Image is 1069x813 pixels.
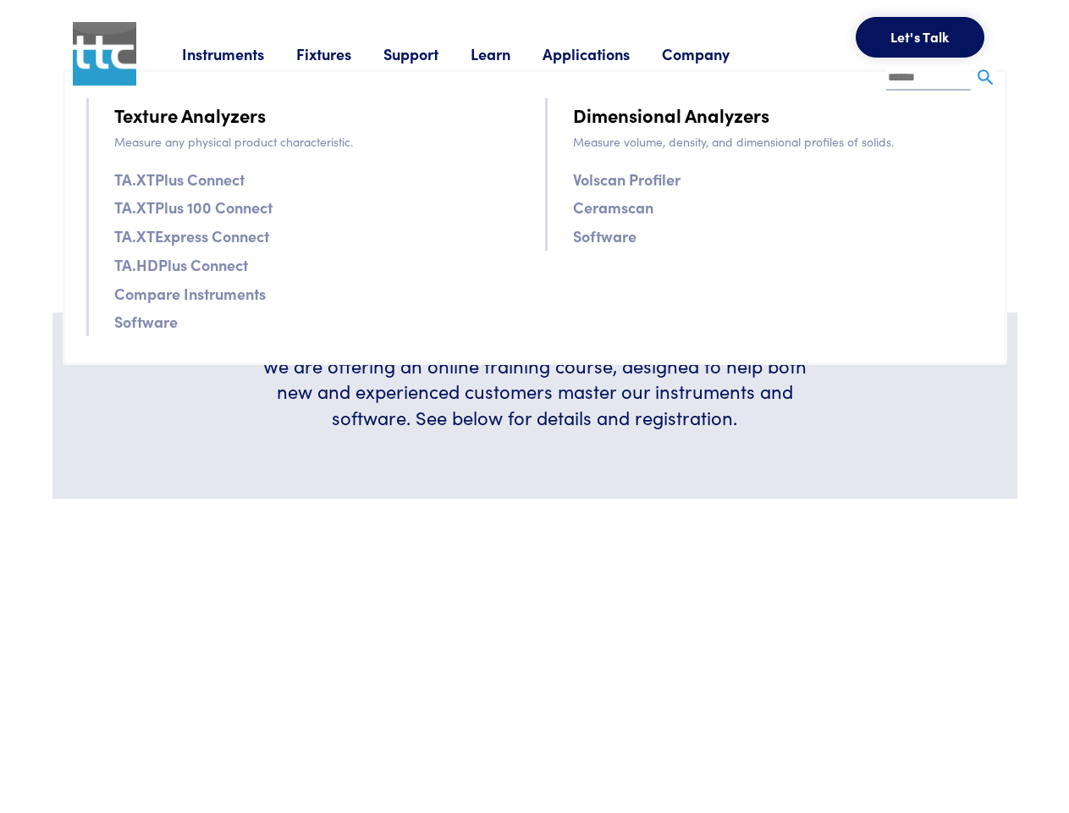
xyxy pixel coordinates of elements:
[114,252,248,277] a: TA.HDPlus Connect
[114,195,273,219] a: TA.XTPlus 100 Connect
[573,132,984,151] p: Measure volume, density, and dimensional profiles of solids.
[114,132,525,151] p: Measure any physical product characteristic.
[856,17,984,58] button: Let's Talk
[543,43,662,64] a: Applications
[662,43,762,64] a: Company
[251,353,819,431] h6: We are offering an online training course, designed to help both new and experienced customers ma...
[383,43,471,64] a: Support
[573,195,653,219] a: Ceramscan
[182,43,296,64] a: Instruments
[114,224,269,248] a: TA.XTExpress Connect
[114,167,245,191] a: TA.XTPlus Connect
[471,43,543,64] a: Learn
[573,167,681,191] a: Volscan Profiler
[73,22,136,86] img: ttc_logo_1x1_v1.0.png
[114,281,266,306] a: Compare Instruments
[114,100,266,130] a: Texture Analyzers
[114,309,178,334] a: Software
[573,100,769,130] a: Dimensional Analyzers
[573,224,636,248] a: Software
[296,43,383,64] a: Fixtures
